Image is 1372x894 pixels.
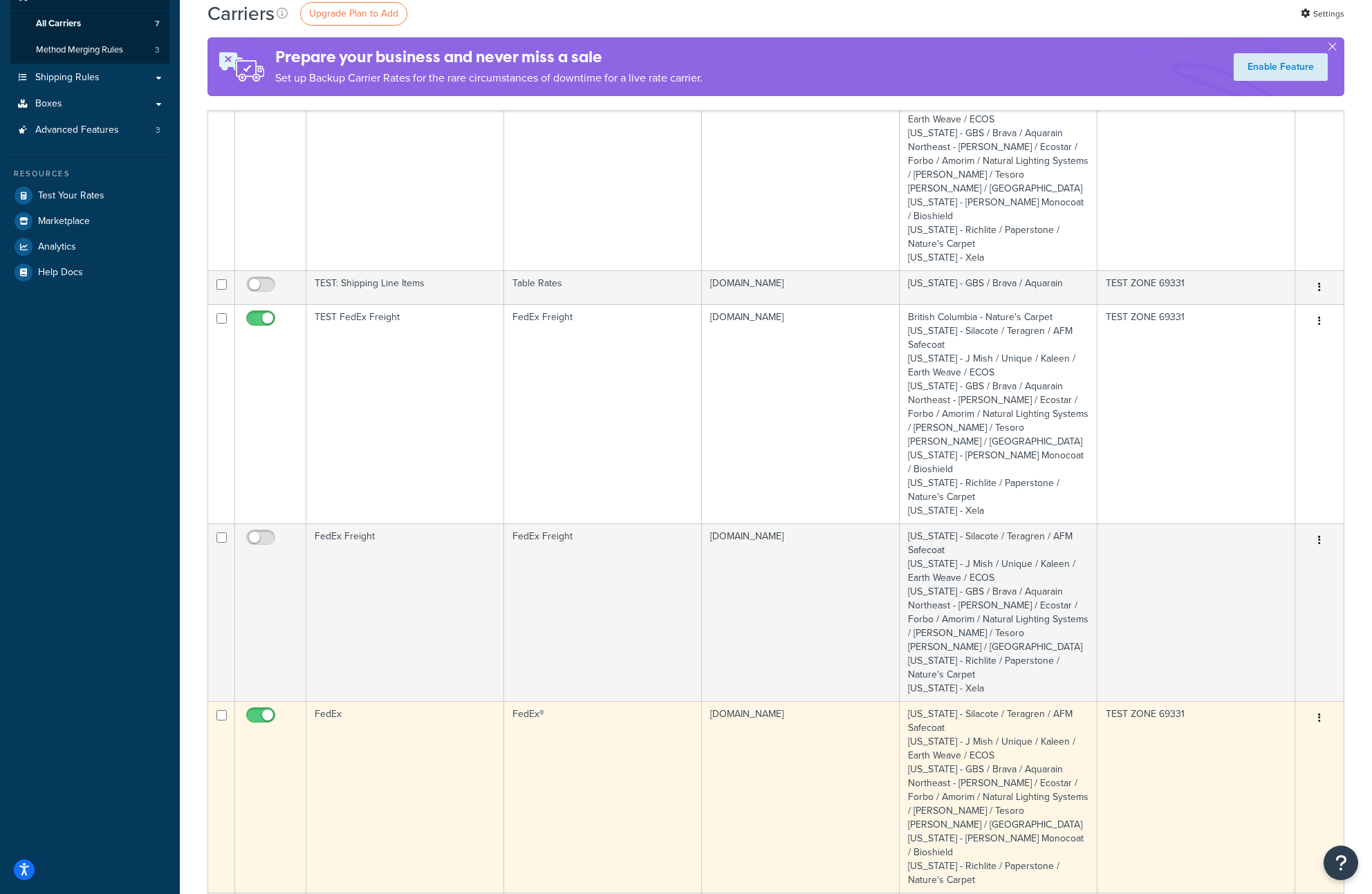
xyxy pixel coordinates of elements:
[35,124,119,136] span: Advanced Features
[10,183,169,208] a: Test Your Rates
[702,270,900,304] td: [DOMAIN_NAME]
[900,270,1097,304] td: [US_STATE] - GBS / Brava / Aquarain
[504,270,702,304] td: Table Rates
[275,68,703,88] p: Set up Backup Carrier Rates for the rare circumstances of downtime for a live rate carrier.
[1097,270,1295,304] td: TEST ZONE 69331
[35,98,62,110] span: Boxes
[306,304,504,523] td: TEST FedEx Freight
[155,44,160,56] span: 3
[36,18,81,30] span: All Carriers
[900,701,1097,893] td: [US_STATE] - Silacote / Teragren / AFM Safecoat [US_STATE] - J Mish / Unique / Kaleen / Earth Wea...
[10,37,169,63] a: Method Merging Rules 3
[306,523,504,701] td: FedEx Freight
[10,260,169,285] a: Help Docs
[1097,304,1295,523] td: TEST ZONE 69331
[504,701,702,893] td: FedEx®
[275,46,703,68] h4: Prepare your business and never miss a sale
[10,11,169,37] a: All Carriers 7
[309,6,398,21] span: Upgrade Plan to Add
[10,118,169,143] a: Advanced Features 3
[900,304,1097,523] td: British Columbia - Nature's Carpet [US_STATE] - Silacote / Teragren / AFM Safecoat [US_STATE] - J...
[300,2,407,26] a: Upgrade Plan to Add
[38,241,76,253] span: Analytics
[10,168,169,180] div: Resources
[10,11,169,37] li: All Carriers
[207,37,275,96] img: ad-rules-rateshop-fe6ec290ccb7230408bd80ed9643f0289d75e0ffd9eb532fc0e269fcd187b520.png
[155,18,160,30] span: 7
[35,72,100,84] span: Shipping Rules
[306,701,504,893] td: FedEx
[702,523,900,701] td: [DOMAIN_NAME]
[306,270,504,304] td: TEST: Shipping Line Items
[1234,53,1328,81] a: Enable Feature
[1301,4,1344,24] a: Settings
[1324,846,1358,880] button: Open Resource Center
[702,65,900,270] td: [DOMAIN_NAME]
[10,65,169,91] a: Shipping Rules
[900,523,1097,701] td: [US_STATE] - Silacote / Teragren / AFM Safecoat [US_STATE] - J Mish / Unique / Kaleen / Earth Wea...
[306,65,504,270] td: UPS
[504,523,702,701] td: FedEx Freight
[10,234,169,259] a: Analytics
[38,267,83,279] span: Help Docs
[156,124,160,136] span: 3
[504,304,702,523] td: FedEx Freight
[504,65,702,270] td: UPS®
[702,701,900,893] td: [DOMAIN_NAME]
[36,44,123,56] span: Method Merging Rules
[1097,65,1295,270] td: US 48
[10,209,169,234] a: Marketplace
[10,37,169,63] li: Method Merging Rules
[702,304,900,523] td: [DOMAIN_NAME]
[1097,701,1295,893] td: TEST ZONE 69331
[10,91,169,117] a: Boxes
[38,190,104,202] span: Test Your Rates
[38,216,90,227] span: Marketplace
[10,118,169,143] li: Advanced Features
[900,65,1097,270] td: [US_STATE] - Silacote / Teragren / AFM Safecoat [US_STATE] - J Mish / Unique / Kaleen / Earth Wea...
